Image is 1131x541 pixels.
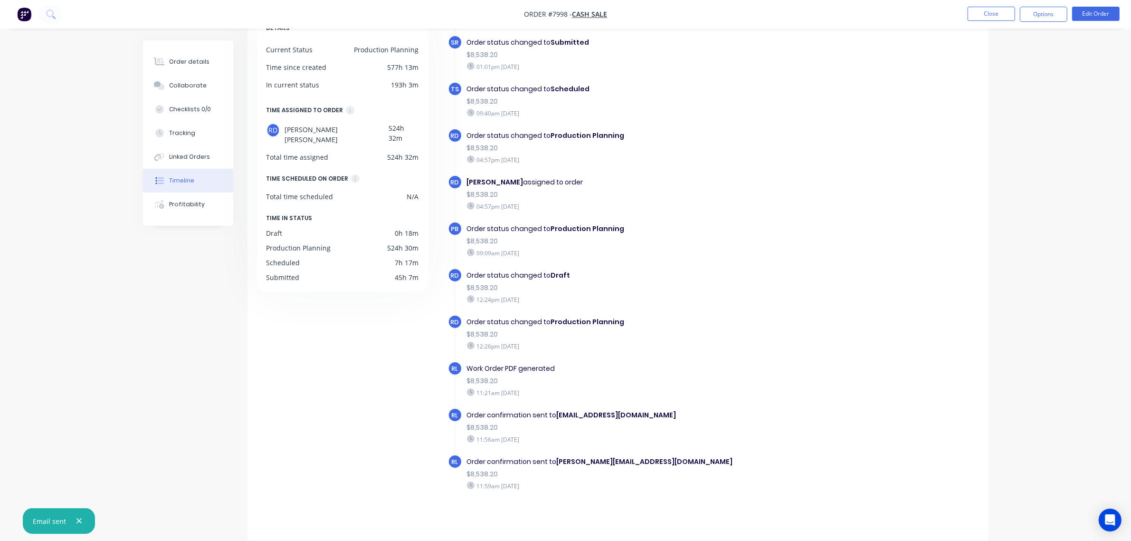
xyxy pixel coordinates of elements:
[143,193,233,216] button: Profitability
[451,38,459,47] span: SR
[467,62,796,71] div: 01:01pm [DATE]
[467,224,796,234] div: Order status changed to
[143,97,233,121] button: Checklists 0/0
[143,121,233,145] button: Tracking
[968,7,1015,21] button: Close
[169,81,207,90] div: Collaborate
[169,153,210,161] div: Linked Orders
[452,411,458,420] span: RL
[467,469,796,479] div: $8,538.20
[266,213,313,223] span: TIME IN STATUS
[266,105,343,116] div: TIME ASSIGNED TO ORDER
[467,202,796,211] div: 04:57pm [DATE]
[551,317,625,327] b: Production Planning
[452,457,458,466] span: RL
[395,258,419,268] div: 7h 17m
[407,192,419,202] div: N/A
[451,131,459,140] span: RD
[388,62,419,72] div: 577h 13m
[467,50,796,60] div: $8,538.20
[467,131,796,141] div: Order status changed to
[452,364,458,373] span: RL
[467,435,796,444] div: 11:56am [DATE]
[169,200,205,209] div: Profitability
[551,270,570,280] b: Draft
[467,270,796,280] div: Order status changed to
[266,45,313,55] div: Current Status
[266,174,349,184] div: TIME SCHEDULED ON ORDER
[1099,509,1121,531] div: Open Intercom Messenger
[33,516,66,526] div: Email sent
[143,50,233,74] button: Order details
[467,388,796,397] div: 11:21am [DATE]
[451,271,459,280] span: RD
[266,272,300,282] div: Submitted
[388,243,419,253] div: 524h 30m
[467,84,796,94] div: Order status changed to
[467,283,796,293] div: $8,538.20
[467,410,796,420] div: Order confirmation sent to
[451,85,459,94] span: TS
[169,129,195,137] div: Tracking
[467,177,796,187] div: assigned to order
[467,236,796,246] div: $8,538.20
[467,109,796,117] div: 09:40am [DATE]
[266,62,327,72] div: Time since created
[389,123,418,145] div: 524h 32m
[451,224,459,233] span: PB
[451,318,459,327] span: RD
[524,10,572,19] span: Order #7998 -
[467,143,796,153] div: $8,538.20
[169,176,194,185] div: Timeline
[467,329,796,339] div: $8,538.20
[467,177,523,187] b: [PERSON_NAME]
[1072,7,1120,21] button: Edit Order
[551,84,590,94] b: Scheduled
[557,410,676,420] b: [EMAIL_ADDRESS][DOMAIN_NAME]
[1020,7,1067,22] button: Options
[467,249,796,257] div: 09:09am [DATE]
[557,457,733,466] b: [PERSON_NAME][EMAIL_ADDRESS][DOMAIN_NAME]
[285,123,389,145] span: [PERSON_NAME] [PERSON_NAME]
[266,192,333,202] div: Total time scheduled
[467,97,796,106] div: $8,538.20
[169,58,209,66] div: Order details
[391,80,419,90] div: 193h 3m
[266,152,329,162] div: Total time assigned
[388,152,419,162] div: 524h 32m
[266,80,320,90] div: In current status
[467,190,796,200] div: $8,538.20
[467,155,796,164] div: 04:57pm [DATE]
[551,38,589,47] b: Submitted
[395,272,419,282] div: 45h 7m
[551,224,625,233] b: Production Planning
[467,295,796,304] div: 12:24pm [DATE]
[266,243,331,253] div: Production Planning
[467,317,796,327] div: Order status changed to
[169,105,211,114] div: Checklists 0/0
[467,376,796,386] div: $8,538.20
[467,457,796,467] div: Order confirmation sent to
[143,169,233,193] button: Timeline
[467,482,796,490] div: 11:59am [DATE]
[451,178,459,187] span: RD
[17,7,31,21] img: Factory
[467,342,796,350] div: 12:26pm [DATE]
[572,10,607,19] a: Cash Sale
[395,228,419,238] div: 0h 18m
[143,145,233,169] button: Linked Orders
[143,74,233,97] button: Collaborate
[266,228,283,238] div: Draft
[354,45,419,55] div: Production Planning
[467,423,796,433] div: $8,538.20
[467,38,796,48] div: Order status changed to
[467,364,796,374] div: Work Order PDF generated
[266,123,280,137] div: RD
[266,258,300,268] div: Scheduled
[551,131,625,140] b: Production Planning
